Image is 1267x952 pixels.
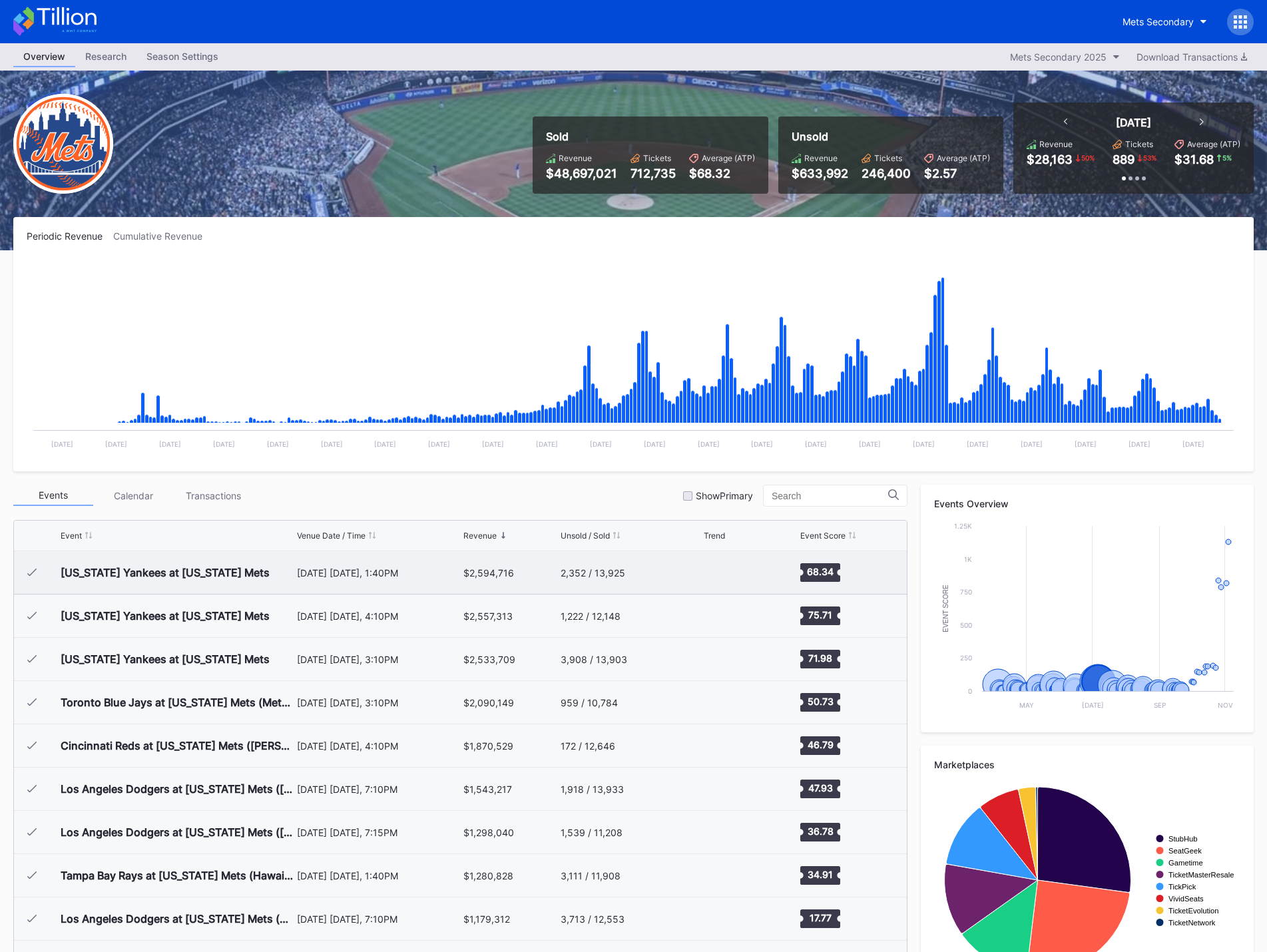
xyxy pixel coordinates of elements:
text: [DATE] [967,440,989,448]
input: Search [772,491,888,501]
button: Mets Secondary 2025 [1003,48,1127,66]
div: Tickets [1125,139,1153,149]
div: Average (ATP) [1187,139,1240,149]
svg: Chart title [704,772,744,806]
svg: Chart title [704,816,744,849]
div: [DATE] [DATE], 4:10PM [297,610,460,622]
div: Event Score [800,531,846,541]
div: Venue Date / Time [297,531,366,541]
div: Cincinnati Reds at [US_STATE] Mets ([PERSON_NAME] Number Retirement & Mets Hall of Fame Induction... [61,739,294,752]
text: [DATE] [644,440,666,448]
div: [DATE] [DATE], 1:40PM [297,870,460,881]
div: Tickets [874,153,902,163]
div: Average (ATP) [937,153,990,163]
div: [DATE] [DATE], 4:10PM [297,740,460,752]
text: TicketEvolution [1168,907,1218,915]
div: [US_STATE] Yankees at [US_STATE] Mets [61,566,270,579]
div: 3,111 / 11,908 [561,870,621,881]
div: 3,908 / 13,903 [561,654,627,665]
div: Unsold [792,130,990,143]
div: Average (ATP) [702,153,755,163]
div: 246,400 [862,166,911,180]
text: 71.98 [808,652,832,664]
div: [US_STATE] Yankees at [US_STATE] Mets [61,609,270,622]
div: $1,298,040 [463,827,514,838]
svg: Chart title [704,902,744,935]
div: Events [13,485,93,506]
div: Season Settings [136,47,228,66]
div: 1,539 / 11,208 [561,827,623,838]
text: [DATE] [482,440,504,448]
div: 889 [1113,152,1135,166]
div: $2,090,149 [463,697,514,708]
div: 1,222 / 12,148 [561,610,621,622]
div: $1,280,828 [463,870,513,881]
div: 1,918 / 13,933 [561,784,624,795]
div: Research [75,47,136,66]
div: Sold [546,130,755,143]
text: Event Score [942,585,949,632]
text: [DATE] [213,440,235,448]
div: Mets Secondary [1123,16,1194,27]
text: 75.71 [808,609,832,620]
div: Event [61,531,82,541]
div: Marketplaces [934,759,1240,770]
div: 3,713 / 12,553 [561,913,625,925]
text: May [1019,701,1034,709]
div: $2,594,716 [463,567,514,579]
text: 50.73 [807,696,833,707]
div: 50 % [1080,152,1096,163]
text: [DATE] [536,440,558,448]
text: [DATE] [374,440,396,448]
div: $28,163 [1027,152,1073,166]
text: [DATE] [751,440,773,448]
div: [DATE] [DATE], 1:40PM [297,567,460,579]
text: 47.93 [808,782,832,794]
text: 46.79 [807,739,833,750]
div: Download Transactions [1137,51,1247,63]
text: [DATE] [805,440,827,448]
text: [DATE] [267,440,289,448]
text: TicketMasterResale [1168,871,1234,879]
text: StubHub [1168,835,1198,843]
div: $31.68 [1174,152,1214,166]
svg: Chart title [704,859,744,892]
text: 36.78 [807,826,833,837]
button: Download Transactions [1130,48,1254,66]
svg: Chart title [27,258,1240,458]
div: Trend [704,531,725,541]
div: [DATE] [DATE], 3:10PM [297,654,460,665]
div: [DATE] [DATE], 7:15PM [297,827,460,838]
div: $1,179,312 [463,913,510,925]
div: $633,992 [792,166,848,180]
div: $68.32 [689,166,755,180]
text: [DATE] [859,440,881,448]
text: [DATE] [1182,440,1204,448]
text: [DATE] [1075,440,1097,448]
div: Calendar [93,485,173,506]
div: 53 % [1142,152,1158,163]
text: SeatGeek [1168,847,1202,855]
svg: Chart title [704,599,744,632]
div: [DATE] [1116,116,1151,129]
text: [DATE] [159,440,181,448]
text: 1k [964,555,972,563]
text: [DATE] [1129,440,1150,448]
svg: Chart title [704,729,744,762]
div: Tampa Bay Rays at [US_STATE] Mets (Hawaiian Shirt Giveaway) [61,869,294,882]
text: 34.91 [808,869,833,880]
div: Revenue [463,531,497,541]
div: Los Angeles Dodgers at [US_STATE] Mets ([PERSON_NAME] Replica Jersey Giveaway) [61,826,294,839]
svg: Chart title [704,556,744,589]
div: Cumulative Revenue [113,230,213,242]
text: [DATE] [1021,440,1043,448]
text: 1.25k [954,522,972,530]
div: Transactions [173,485,253,506]
div: Revenue [559,153,592,163]
div: Show Primary [696,490,753,501]
text: TickPick [1168,883,1196,891]
div: 172 / 12,646 [561,740,615,752]
div: 5 % [1221,152,1233,163]
text: TicketNetwork [1168,919,1216,927]
text: 17.77 [809,912,831,923]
